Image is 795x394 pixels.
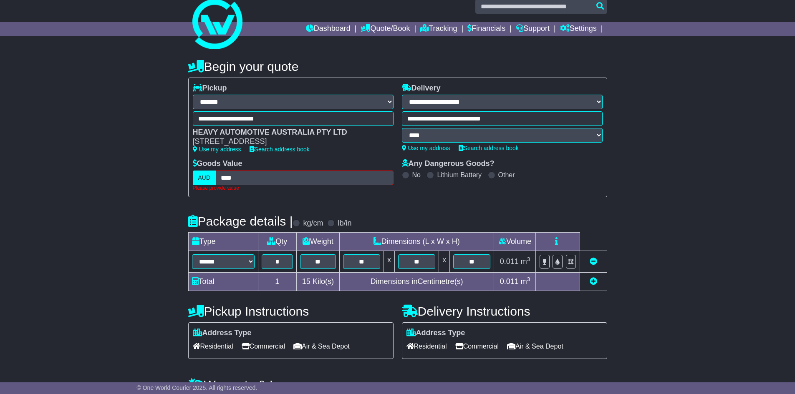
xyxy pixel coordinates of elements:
[193,171,216,185] label: AUD
[412,171,421,179] label: No
[507,340,563,353] span: Air & Sea Depot
[455,340,499,353] span: Commercial
[302,277,310,286] span: 15
[459,145,519,151] a: Search address book
[402,84,441,93] label: Delivery
[437,171,482,179] label: Lithium Battery
[188,233,258,251] td: Type
[258,273,297,291] td: 1
[498,171,515,179] label: Other
[439,251,450,273] td: x
[590,277,597,286] a: Add new item
[137,384,257,391] span: © One World Courier 2025. All rights reserved.
[521,277,530,286] span: m
[297,273,340,291] td: Kilo(s)
[193,84,227,93] label: Pickup
[590,257,597,266] a: Remove this item
[193,329,252,338] label: Address Type
[188,378,607,391] h4: Warranty & Insurance
[361,22,410,36] a: Quote/Book
[516,22,550,36] a: Support
[188,273,258,291] td: Total
[193,128,385,137] div: HEAVY AUTOMOTIVE AUSTRALIA PTY LTD
[242,340,285,353] span: Commercial
[467,22,505,36] a: Financials
[339,233,494,251] td: Dimensions (L x W x H)
[188,214,293,228] h4: Package details |
[339,273,494,291] td: Dimensions in Centimetre(s)
[560,22,597,36] a: Settings
[297,233,340,251] td: Weight
[406,329,465,338] label: Address Type
[250,146,310,153] a: Search address book
[306,22,351,36] a: Dashboard
[494,233,536,251] td: Volume
[193,137,385,146] div: [STREET_ADDRESS]
[402,145,450,151] a: Use my address
[188,60,607,73] h4: Begin your quote
[527,276,530,282] sup: 3
[188,304,394,318] h4: Pickup Instructions
[384,251,394,273] td: x
[500,277,519,286] span: 0.011
[527,256,530,262] sup: 3
[338,219,351,228] label: lb/in
[193,159,242,168] label: Goods Value
[258,233,297,251] td: Qty
[420,22,457,36] a: Tracking
[500,257,519,266] span: 0.011
[303,219,323,228] label: kg/cm
[406,340,447,353] span: Residential
[193,340,233,353] span: Residential
[293,340,350,353] span: Air & Sea Depot
[193,185,394,191] div: Please provide value
[402,159,495,168] label: Any Dangerous Goods?
[402,304,607,318] h4: Delivery Instructions
[521,257,530,266] span: m
[193,146,241,153] a: Use my address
